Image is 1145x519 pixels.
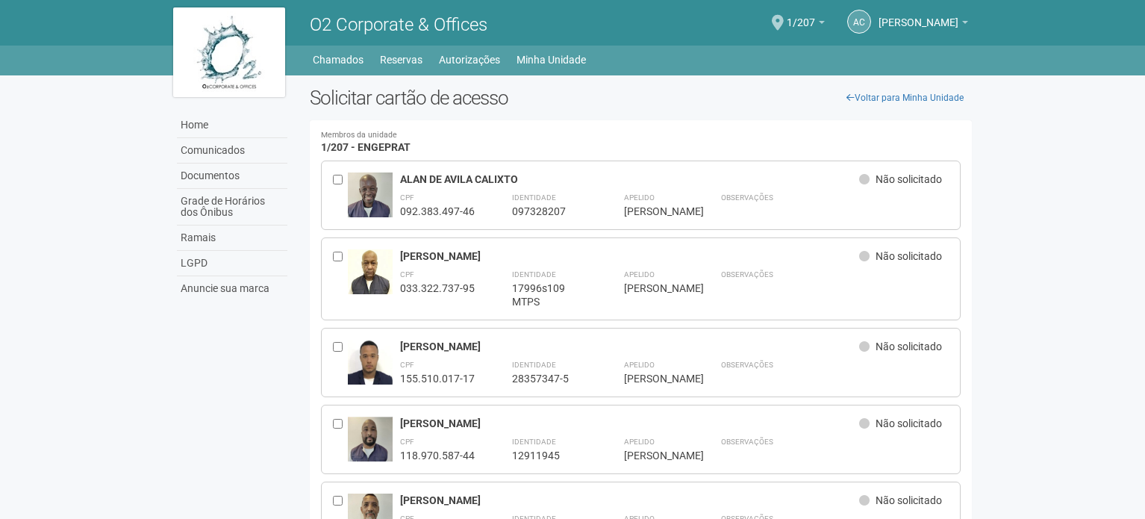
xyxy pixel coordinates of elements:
div: [PERSON_NAME] [624,372,684,385]
div: [PERSON_NAME] [624,282,684,295]
div: 28357347-5 [512,372,587,385]
div: ALAN DE AVILA CALIXTO [400,173,859,186]
span: 1/207 [787,2,815,28]
div: [PERSON_NAME] [400,249,859,263]
strong: Identidade [512,438,556,446]
div: [PERSON_NAME] [400,340,859,353]
div: [PERSON_NAME] [400,494,859,507]
span: Não solicitado [876,250,942,262]
strong: Identidade [512,193,556,202]
a: 1/207 [787,19,825,31]
div: [PERSON_NAME] [624,449,684,462]
div: [PERSON_NAME] [400,417,859,430]
span: Não solicitado [876,417,942,429]
a: Documentos [177,164,287,189]
strong: Apelido [624,193,655,202]
span: O2 Corporate & Offices [310,14,487,35]
strong: Observações [721,438,773,446]
span: Andréa Cunha [879,2,958,28]
span: Não solicitado [876,341,942,352]
strong: Identidade [512,270,556,279]
img: user.jpg [348,417,393,466]
strong: Observações [721,193,773,202]
a: Minha Unidade [517,49,586,70]
a: Comunicados [177,138,287,164]
a: AC [847,10,871,34]
strong: CPF [400,361,414,369]
a: Reservas [380,49,422,70]
a: Grade de Horários dos Ônibus [177,189,287,226]
div: 097328207 [512,205,587,218]
strong: CPF [400,438,414,446]
strong: CPF [400,193,414,202]
a: Anuncie sua marca [177,276,287,301]
strong: Apelido [624,438,655,446]
a: Home [177,113,287,138]
strong: Apelido [624,361,655,369]
div: 12911945 [512,449,587,462]
div: 092.383.497-46 [400,205,475,218]
h2: Solicitar cartão de acesso [310,87,972,109]
strong: Observações [721,361,773,369]
h4: 1/207 - ENGEPRAT [321,131,961,153]
div: 17996s109 MTPS [512,282,587,308]
a: Autorizações [439,49,500,70]
div: 118.970.587-44 [400,449,475,462]
a: [PERSON_NAME] [879,19,968,31]
div: 155.510.017-17 [400,372,475,385]
small: Membros da unidade [321,131,961,140]
img: user.jpg [348,173,393,229]
a: LGPD [177,251,287,276]
a: Voltar para Minha Unidade [838,87,972,109]
img: user.jpg [348,249,393,297]
span: Não solicitado [876,494,942,506]
a: Ramais [177,226,287,251]
a: Chamados [313,49,364,70]
strong: Apelido [624,270,655,279]
strong: Identidade [512,361,556,369]
img: user.jpg [348,340,393,391]
span: Não solicitado [876,173,942,185]
img: logo.jpg [173,7,285,97]
strong: Observações [721,270,773,279]
div: 033.322.737-95 [400,282,475,295]
div: [PERSON_NAME] [624,205,684,218]
strong: CPF [400,270,414,279]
